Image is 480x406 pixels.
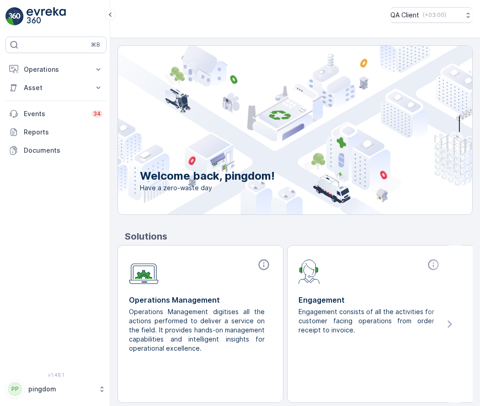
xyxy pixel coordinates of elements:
img: logo_light-DOdMpM7g.png [27,7,66,26]
p: 34 [93,110,101,118]
a: Documents [5,141,107,160]
p: pingdom [28,385,94,394]
a: Events34 [5,105,107,123]
img: module-icon [299,258,320,284]
button: Asset [5,79,107,97]
p: ⌘B [91,41,100,48]
button: Operations [5,60,107,79]
img: logo [5,7,24,26]
p: Operations [24,65,88,74]
p: Solutions [125,230,473,243]
p: Operations Management [129,294,272,305]
button: QA Client(+03:00) [390,7,473,23]
span: v 1.48.1 [5,372,107,378]
p: Documents [24,146,103,155]
button: PPpingdom [5,379,107,399]
p: QA Client [390,11,419,20]
p: ( +03:00 ) [423,11,446,19]
p: Engagement [299,294,442,305]
span: Have a zero-waste day [140,183,275,192]
p: Welcome back, pingdom! [140,169,275,183]
p: Engagement consists of all the activities for customer facing operations from order receipt to in... [299,307,434,335]
img: module-icon [129,258,159,284]
a: Reports [5,123,107,141]
p: Events [24,109,86,118]
img: city illustration [77,46,472,214]
p: Operations Management digitises all the actions performed to deliver a service on the field. It p... [129,307,265,353]
div: PP [8,382,22,396]
p: Reports [24,128,103,137]
p: Asset [24,83,88,92]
